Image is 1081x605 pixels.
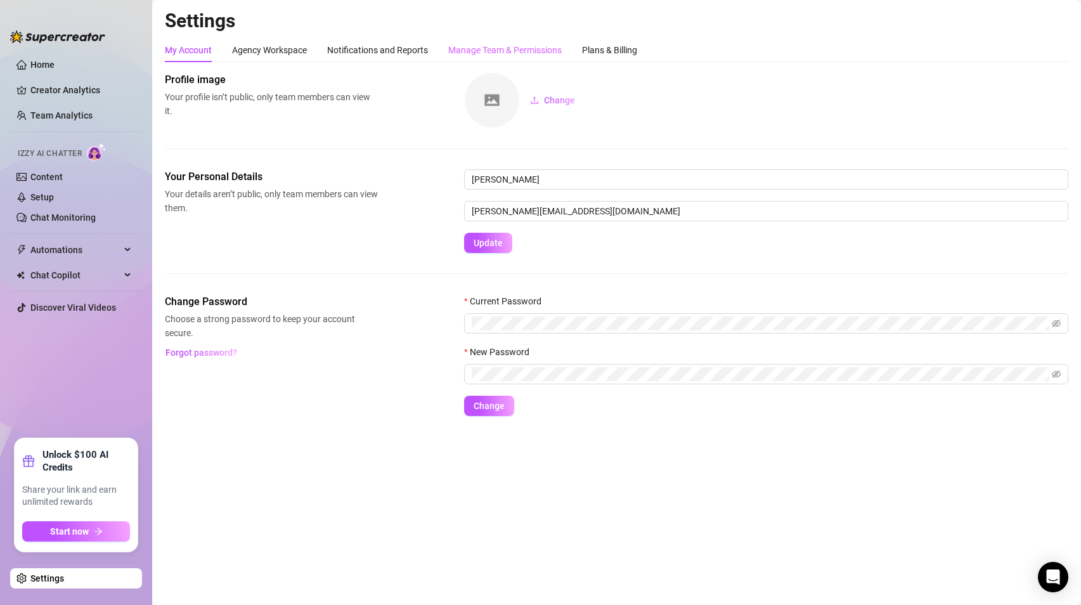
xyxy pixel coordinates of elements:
input: Enter name [464,169,1068,190]
a: Team Analytics [30,110,93,120]
button: Change [520,90,585,110]
img: logo-BBDzfeDw.svg [10,30,105,43]
div: Open Intercom Messenger [1038,562,1068,592]
span: eye-invisible [1052,319,1061,328]
span: Izzy AI Chatter [18,148,82,160]
a: Settings [30,573,64,583]
span: Start now [50,526,89,537]
span: Your Personal Details [165,169,378,185]
span: Chat Copilot [30,265,120,285]
span: Your profile isn’t public, only team members can view it. [165,90,378,118]
label: Current Password [464,294,550,308]
a: Content [30,172,63,182]
a: Discover Viral Videos [30,302,116,313]
input: Current Password [472,316,1049,330]
span: Choose a strong password to keep your account secure. [165,312,378,340]
span: thunderbolt [16,245,27,255]
span: Change Password [165,294,378,309]
span: Profile image [165,72,378,88]
span: upload [530,96,539,105]
span: Automations [30,240,120,260]
button: Change [464,396,514,416]
img: AI Chatter [87,143,107,161]
label: New Password [464,345,538,359]
div: Plans & Billing [582,43,637,57]
img: Chat Copilot [16,271,25,280]
span: Forgot password? [165,348,237,358]
img: square-placeholder.png [465,73,519,127]
input: New Password [472,367,1049,381]
strong: Unlock $100 AI Credits [42,448,130,474]
div: Agency Workspace [232,43,307,57]
button: Forgot password? [165,342,237,363]
h2: Settings [165,9,1068,33]
button: Update [464,233,512,253]
div: Manage Team & Permissions [448,43,562,57]
button: Start nowarrow-right [22,521,130,542]
a: Setup [30,192,54,202]
span: Share your link and earn unlimited rewards [22,484,130,509]
span: arrow-right [94,527,103,536]
input: Enter new email [464,201,1068,221]
span: eye-invisible [1052,370,1061,379]
span: Update [474,238,503,248]
a: Chat Monitoring [30,212,96,223]
span: Your details aren’t public, only team members can view them. [165,187,378,215]
span: Change [474,401,505,411]
div: Notifications and Reports [327,43,428,57]
span: gift [22,455,35,467]
a: Home [30,60,55,70]
div: My Account [165,43,212,57]
span: Change [544,95,575,105]
a: Creator Analytics [30,80,132,100]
